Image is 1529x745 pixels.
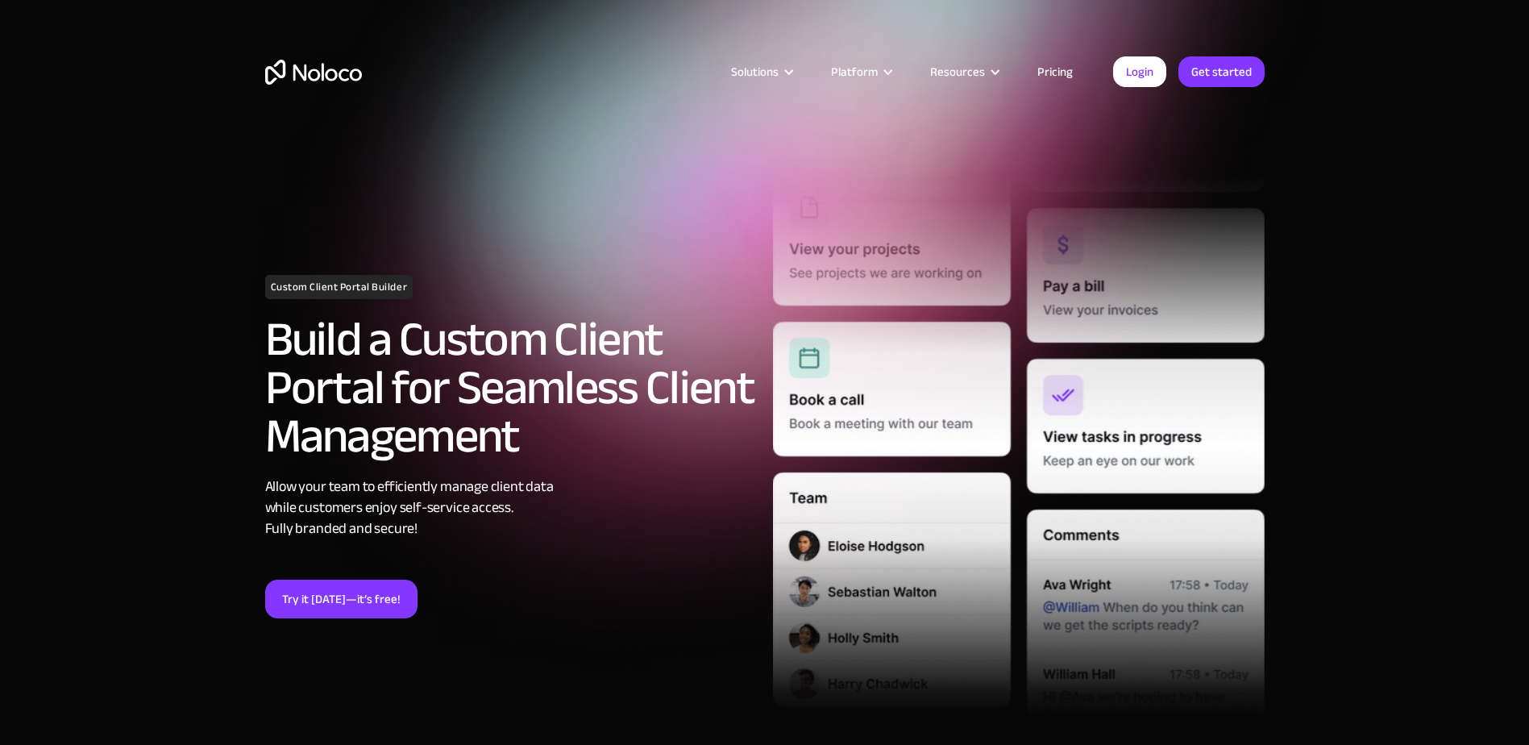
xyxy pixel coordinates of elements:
div: Resources [910,61,1017,82]
div: Platform [831,61,878,82]
div: Solutions [711,61,811,82]
a: Try it [DATE]—it’s free! [265,580,418,618]
div: Platform [811,61,910,82]
h1: Custom Client Portal Builder [265,275,413,299]
a: Pricing [1017,61,1093,82]
div: Solutions [731,61,779,82]
a: Login [1113,56,1166,87]
h2: Build a Custom Client Portal for Seamless Client Management [265,315,757,460]
div: Resources [930,61,985,82]
a: Get started [1178,56,1265,87]
div: Allow your team to efficiently manage client data while customers enjoy self-service access. Full... [265,477,757,539]
a: home [265,60,362,85]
